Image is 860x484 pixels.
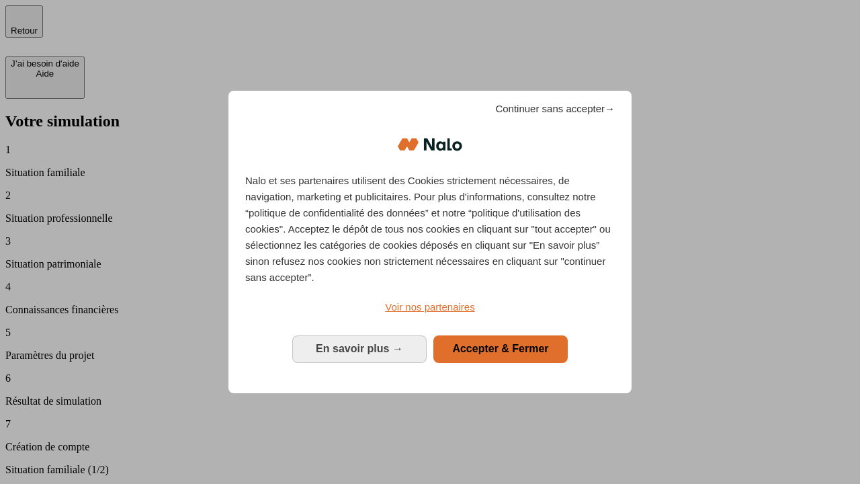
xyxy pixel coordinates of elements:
p: Nalo et ses partenaires utilisent des Cookies strictement nécessaires, de navigation, marketing e... [245,173,615,286]
span: Continuer sans accepter→ [495,101,615,117]
a: Voir nos partenaires [245,299,615,315]
button: Accepter & Fermer: Accepter notre traitement des données et fermer [433,335,568,362]
div: Bienvenue chez Nalo Gestion du consentement [228,91,632,393]
button: En savoir plus: Configurer vos consentements [292,335,427,362]
span: Accepter & Fermer [452,343,548,354]
span: Voir nos partenaires [385,301,474,313]
img: Logo [398,124,462,165]
span: En savoir plus → [316,343,403,354]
